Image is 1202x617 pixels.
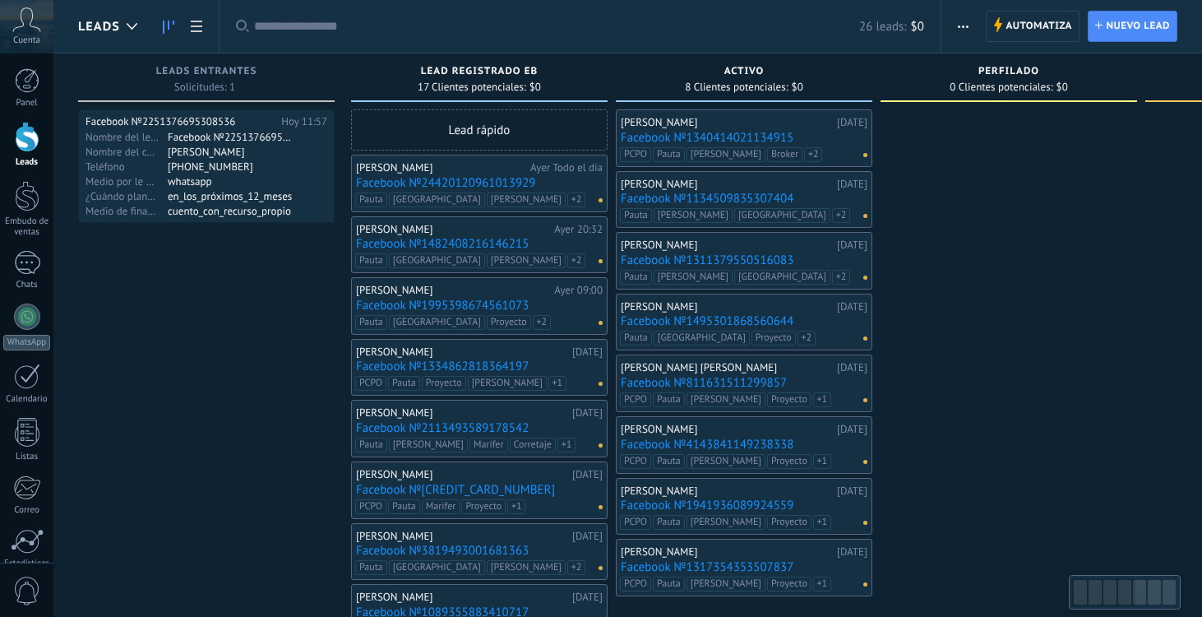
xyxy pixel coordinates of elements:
span: 0 Clientes potenciales: [950,82,1052,92]
span: Pauta [355,315,387,330]
span: 26 leads: [859,19,906,35]
a: Automatiza [986,11,1079,42]
div: [PERSON_NAME] [356,223,550,236]
span: Proyecto [487,315,531,330]
span: $0 [792,82,803,92]
div: en_los_próximos_12_meses [168,189,295,202]
div: cuento_con_recurso_propio [168,204,295,217]
span: Pauta [620,270,652,285]
div: Perfilado [889,66,1129,80]
span: Cuenta [13,35,40,46]
span: Pauta [653,454,685,469]
span: Pauta [653,392,685,407]
span: No hay nada asignado [863,521,867,525]
span: Pauta [388,499,420,514]
div: Leads Entrantes [86,66,326,80]
span: PCPO [355,499,386,514]
div: [DATE] [837,239,867,252]
div: Panel [3,98,51,109]
span: [PERSON_NAME] [654,270,733,285]
div: Lead rápido [351,109,608,151]
div: Facebook №2251376695308536 [168,130,295,143]
span: No hay nada asignado [599,259,603,263]
a: Facebook №[CREDIT_CARD_NUMBER] [356,483,603,497]
div: [PERSON_NAME] [356,530,568,543]
div: [DATE] [837,116,867,129]
span: PCPO [620,577,651,591]
div: [DATE] [572,346,603,359]
a: Facebook №1311379550516083 [621,253,867,267]
div: [PERSON_NAME] [356,468,568,481]
div: Calendario [3,394,51,405]
div: [PERSON_NAME] [621,545,833,559]
span: [GEOGRAPHIC_DATA] [389,560,485,575]
div: Medio por le que desea ser contactado [86,174,168,188]
span: Pauta [620,208,652,223]
span: [GEOGRAPHIC_DATA] [734,208,830,223]
div: Estadísticas [3,559,51,569]
span: [PERSON_NAME] [487,193,566,207]
span: [PERSON_NAME] [687,392,765,407]
a: Facebook №1317354353507837 [621,560,867,574]
div: whatsapp [168,174,295,188]
span: No hay nada asignado [599,443,603,448]
span: No hay nada asignado [863,214,867,218]
span: Proyecto [461,499,506,514]
span: [PERSON_NAME] [687,577,765,591]
span: Pauta [620,331,652,346]
span: Automatiza [1006,12,1072,41]
span: Proyecto [422,376,466,391]
a: Facebook №1941936089924559 [621,499,867,513]
span: ACTIVO [724,66,764,77]
div: Nombre del lead [86,130,168,143]
div: [DATE] [572,468,603,481]
div: Embudo de ventas [3,216,51,238]
div: Medio de financiamiento [86,204,168,217]
span: [PERSON_NAME] [687,454,765,469]
a: Facebook №811631511299857 [621,376,867,390]
span: Broker [767,147,802,162]
a: Facebook №1495301868560644 [621,314,867,328]
span: Pauta [355,193,387,207]
a: Facebook №2113493589178542 [356,421,603,435]
span: No hay nada asignado [863,582,867,587]
span: PCPO [620,454,651,469]
div: Ayer 20:32 [554,223,603,236]
div: Carlos rubio [168,145,295,158]
span: Nuevo lead [1106,12,1170,41]
div: [DATE] [837,545,867,559]
span: No hay nada asignado [599,566,603,570]
span: [PERSON_NAME] [687,515,765,530]
div: [PERSON_NAME] [356,284,550,297]
span: [GEOGRAPHIC_DATA] [389,315,485,330]
div: [PERSON_NAME] [356,346,568,359]
span: No hay nada asignado [863,398,867,402]
span: [GEOGRAPHIC_DATA] [389,193,485,207]
div: [DATE] [837,423,867,436]
div: [PERSON_NAME] [621,300,833,313]
a: Nuevo lead [1088,11,1177,42]
span: Pauta [388,376,420,391]
span: Proyecto [767,392,811,407]
span: Corretaje [510,438,556,452]
div: [PERSON_NAME] [621,485,833,498]
div: [PERSON_NAME] [356,406,568,420]
span: Pauta [355,438,387,452]
div: [DATE] [572,406,603,420]
span: Lead Registrado EB [421,66,538,77]
span: $0 [1056,82,1068,92]
div: [PERSON_NAME] [356,591,568,604]
span: [PERSON_NAME] [487,560,566,575]
span: Proyecto [751,331,796,346]
span: Marifer [469,438,508,452]
div: [PERSON_NAME] [356,161,526,174]
div: [PERSON_NAME] [621,423,833,436]
span: Proyecto [767,577,811,591]
div: [PERSON_NAME] [PERSON_NAME] [621,361,833,374]
span: No hay nada asignado [863,153,867,157]
span: No hay nada asignado [863,460,867,464]
span: Pauta [355,253,387,268]
div: Nombre del contacto [86,145,168,158]
div: [DATE] [572,530,603,543]
a: Facebook №1340414021134915 [621,131,867,145]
